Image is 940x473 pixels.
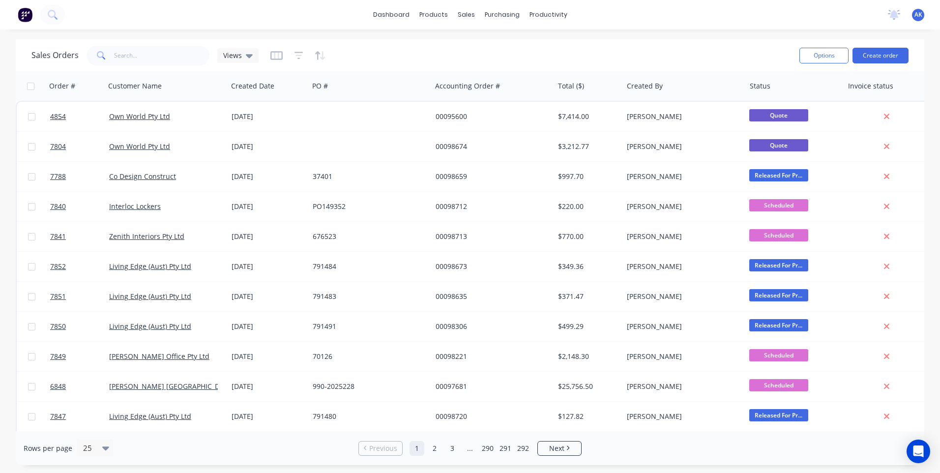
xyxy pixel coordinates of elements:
span: Quote [749,139,808,151]
div: [PERSON_NAME] [627,202,736,211]
div: sales [453,7,480,22]
div: Customer Name [108,81,162,91]
div: 791484 [313,262,422,271]
div: [PERSON_NAME] [627,352,736,361]
span: 6848 [50,382,66,391]
div: [DATE] [232,382,305,391]
a: 7851 [50,282,109,311]
div: $499.29 [558,322,616,331]
div: 00098673 [436,262,545,271]
div: Total ($) [558,81,584,91]
a: 7852 [50,252,109,281]
span: Released For Pr... [749,259,808,271]
div: 70126 [313,352,422,361]
div: $2,148.30 [558,352,616,361]
span: Scheduled [749,349,808,361]
a: Page 291 [498,441,513,456]
a: 7850 [50,312,109,341]
a: 7788 [50,162,109,191]
span: Views [223,50,242,60]
a: dashboard [368,7,414,22]
a: [PERSON_NAME] [GEOGRAPHIC_DATA] [109,382,234,391]
a: 7804 [50,132,109,161]
div: 676523 [313,232,422,241]
a: [PERSON_NAME] Office Pty Ltd [109,352,209,361]
div: Open Intercom Messenger [907,440,930,463]
div: [PERSON_NAME] [627,382,736,391]
span: 7849 [50,352,66,361]
div: 00098221 [436,352,545,361]
div: 00098674 [436,142,545,151]
a: 7849 [50,342,109,371]
div: $371.47 [558,292,616,301]
span: Scheduled [749,379,808,391]
div: [PERSON_NAME] [627,172,736,181]
a: Co Design Construct [109,172,176,181]
div: productivity [525,7,572,22]
div: PO # [312,81,328,91]
span: Rows per page [24,443,72,453]
div: Status [750,81,770,91]
h1: Sales Orders [31,51,79,60]
span: Scheduled [749,199,808,211]
div: [PERSON_NAME] [627,262,736,271]
span: AK [914,10,922,19]
div: 00098635 [436,292,545,301]
div: $3,212.77 [558,142,616,151]
span: 7840 [50,202,66,211]
a: Next page [538,443,581,453]
div: [DATE] [232,292,305,301]
span: 7852 [50,262,66,271]
div: 791483 [313,292,422,301]
div: Invoice status [848,81,893,91]
div: [PERSON_NAME] [627,292,736,301]
div: [DATE] [232,262,305,271]
a: Page 292 [516,441,530,456]
a: 4854 [50,102,109,131]
span: Previous [369,443,397,453]
span: 7788 [50,172,66,181]
div: 00098720 [436,412,545,421]
div: $770.00 [558,232,616,241]
a: Page 2 [427,441,442,456]
a: Own World Pty Ltd [109,142,170,151]
span: Next [549,443,564,453]
span: Scheduled [749,229,808,241]
a: Previous page [359,443,402,453]
img: Factory [18,7,32,22]
span: 7804 [50,142,66,151]
span: 7847 [50,412,66,421]
div: $25,756.50 [558,382,616,391]
div: [DATE] [232,172,305,181]
div: [PERSON_NAME] [627,232,736,241]
div: Created Date [231,81,274,91]
a: Interloc Lockers [109,202,161,211]
div: [DATE] [232,352,305,361]
div: Accounting Order # [435,81,500,91]
span: Quote [749,109,808,121]
a: 7840 [50,192,109,221]
div: purchasing [480,7,525,22]
a: Jump forward [463,441,477,456]
div: PO149352 [313,202,422,211]
a: Zenith Interiors Pty Ltd [109,232,184,241]
a: Living Edge (Aust) Pty Ltd [109,412,191,421]
a: Living Edge (Aust) Pty Ltd [109,322,191,331]
div: [DATE] [232,142,305,151]
div: [PERSON_NAME] [627,322,736,331]
div: 00097681 [436,382,545,391]
a: 7847 [50,402,109,431]
span: Released For Pr... [749,169,808,181]
div: Order # [49,81,75,91]
a: Own World Pty Ltd [109,112,170,121]
div: 00098713 [436,232,545,241]
input: Search... [114,46,210,65]
div: [DATE] [232,412,305,421]
div: products [414,7,453,22]
div: 37401 [313,172,422,181]
div: 791480 [313,412,422,421]
a: 7841 [50,222,109,251]
div: 00098306 [436,322,545,331]
button: Options [799,48,849,63]
span: 4854 [50,112,66,121]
